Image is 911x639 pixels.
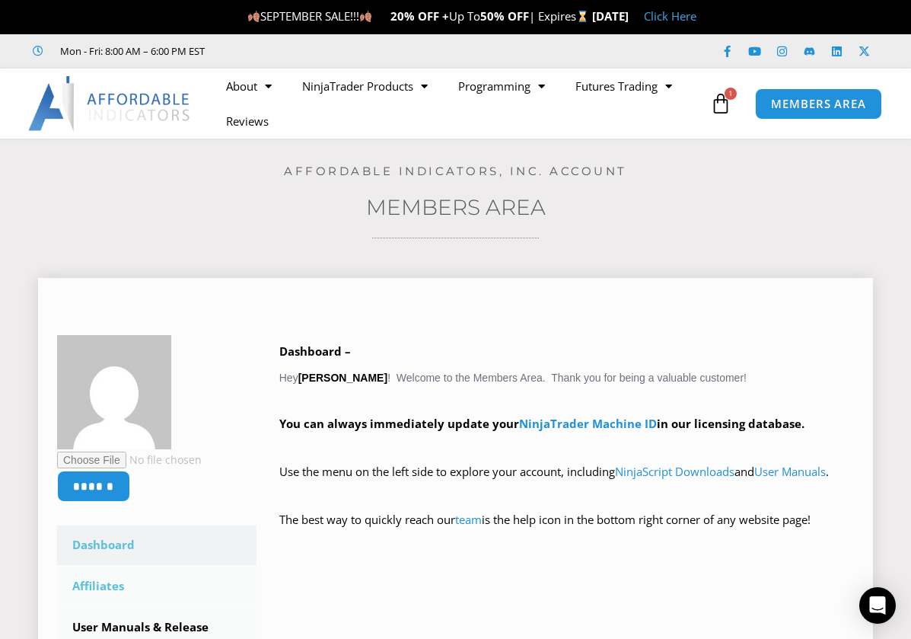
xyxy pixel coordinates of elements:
a: About [211,69,287,104]
p: The best way to quickly reach our is the help icon in the bottom right corner of any website page! [279,510,854,552]
a: Members Area [366,194,546,220]
a: Reviews [211,104,284,139]
img: 🍂 [248,11,260,22]
a: Affordable Indicators, Inc. Account [284,164,627,178]
strong: [DATE] [592,8,629,24]
strong: [PERSON_NAME] [298,372,387,384]
nav: Menu [211,69,706,139]
a: Futures Trading [560,69,687,104]
a: 1 [687,81,754,126]
strong: 50% OFF [480,8,529,24]
img: 306a39d853fe7ca0a83b64c3a9ab38c2617219f6aea081d20322e8e32295346b [57,335,171,449]
span: MEMBERS AREA [771,98,866,110]
img: LogoAI | Affordable Indicators – NinjaTrader [28,76,192,131]
a: MEMBERS AREA [755,88,882,120]
a: NinjaScript Downloads [615,464,734,479]
img: ⌛ [577,11,588,22]
div: Hey ! Welcome to the Members Area. Thank you for being a valuable customer! [279,341,854,552]
img: 🍂 [360,11,371,22]
span: SEPTEMBER SALE!!! Up To | Expires [247,8,592,24]
a: Click Here [644,8,696,24]
a: Programming [443,69,560,104]
a: Dashboard [57,526,256,565]
p: Use the menu on the left side to explore your account, including and . [279,462,854,504]
a: NinjaTrader Products [287,69,443,104]
span: Mon - Fri: 8:00 AM – 6:00 PM EST [56,42,205,60]
strong: You can always immediately update your in our licensing database. [279,416,804,431]
div: Open Intercom Messenger [859,587,896,624]
b: Dashboard – [279,343,351,359]
iframe: Customer reviews powered by Trustpilot [226,43,454,59]
a: team [455,512,482,527]
a: Affiliates [57,567,256,606]
a: NinjaTrader Machine ID [519,416,657,431]
span: 1 [725,88,737,100]
strong: 20% OFF + [390,8,449,24]
a: User Manuals [754,464,826,479]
